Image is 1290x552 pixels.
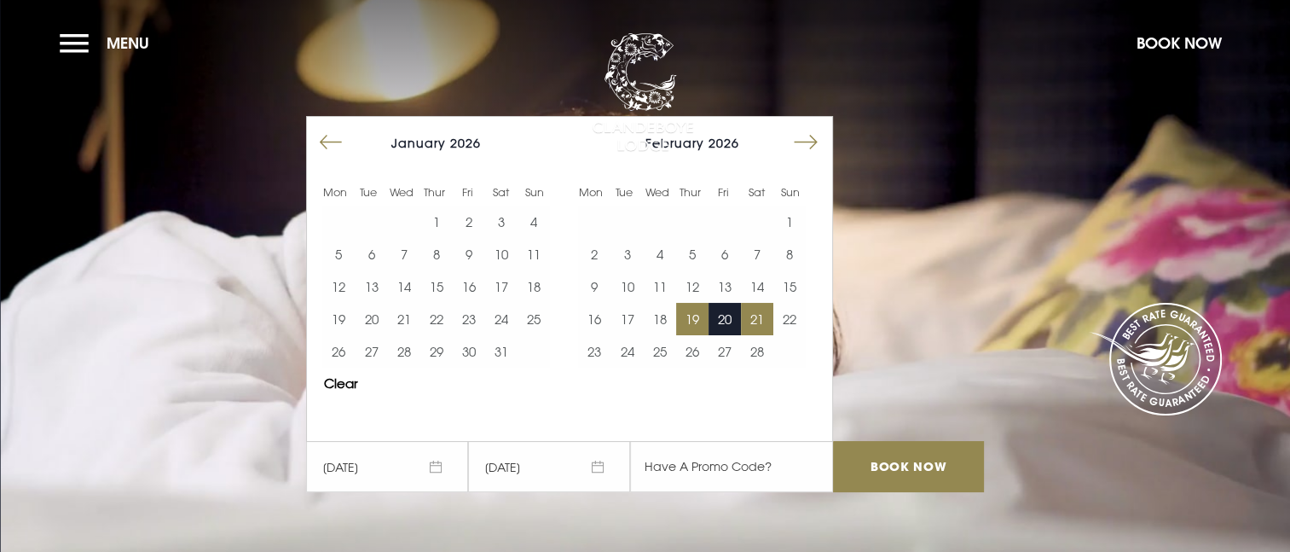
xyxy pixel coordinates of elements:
img: Clandeboye Lodge [592,33,694,153]
button: 16 [578,303,610,335]
button: 27 [709,335,741,368]
button: 24 [610,335,643,368]
td: Choose Friday, February 27, 2026 as your end date. [709,335,741,368]
td: Choose Tuesday, January 6, 2026 as your end date. [355,238,387,270]
span: January [391,136,446,150]
td: Choose Sunday, January 4, 2026 as your end date. [518,206,550,238]
button: 10 [485,238,518,270]
button: 11 [518,238,550,270]
button: 6 [709,238,741,270]
button: 18 [644,303,676,335]
td: Choose Thursday, January 15, 2026 as your end date. [420,270,453,303]
button: 17 [485,270,518,303]
td: Choose Thursday, February 12, 2026 as your end date. [676,270,709,303]
input: Have A Promo Code? [630,441,833,492]
td: Choose Monday, January 12, 2026 as your end date. [322,270,355,303]
td: Choose Wednesday, January 7, 2026 as your end date. [388,238,420,270]
span: 2026 [709,136,739,150]
td: Choose Saturday, January 10, 2026 as your end date. [485,238,518,270]
button: 14 [388,270,420,303]
span: [DATE] [468,441,630,492]
button: 20 [709,303,741,335]
button: 26 [322,335,355,368]
button: 2 [453,206,485,238]
td: Choose Friday, February 20, 2026 as your end date. [709,303,741,335]
td: Choose Monday, January 26, 2026 as your end date. [322,335,355,368]
td: Choose Thursday, January 8, 2026 as your end date. [420,238,453,270]
button: 21 [388,303,420,335]
span: 2026 [450,136,481,150]
td: Choose Monday, February 9, 2026 as your end date. [578,270,610,303]
td: Choose Friday, January 23, 2026 as your end date. [453,303,485,335]
button: 1 [773,206,806,238]
td: Choose Thursday, January 29, 2026 as your end date. [420,335,453,368]
td: Choose Monday, February 16, 2026 as your end date. [578,303,610,335]
button: 5 [322,238,355,270]
button: 19 [322,303,355,335]
td: Choose Wednesday, February 18, 2026 as your end date. [644,303,676,335]
button: 31 [485,335,518,368]
button: Move forward to switch to the next month. [790,126,822,159]
td: Choose Saturday, February 7, 2026 as your end date. [741,238,773,270]
td: Choose Saturday, January 3, 2026 as your end date. [485,206,518,238]
button: 12 [322,270,355,303]
td: Choose Sunday, February 22, 2026 as your end date. [773,303,806,335]
button: 22 [773,303,806,335]
td: Choose Tuesday, January 27, 2026 as your end date. [355,335,387,368]
button: Menu [60,25,158,61]
td: Choose Sunday, February 8, 2026 as your end date. [773,238,806,270]
button: 17 [610,303,643,335]
td: Choose Friday, February 13, 2026 as your end date. [709,270,741,303]
button: 2 [578,238,610,270]
button: 25 [518,303,550,335]
td: Choose Tuesday, February 10, 2026 as your end date. [610,270,643,303]
button: 13 [709,270,741,303]
button: 5 [676,238,709,270]
td: Choose Wednesday, February 4, 2026 as your end date. [644,238,676,270]
td: Choose Friday, February 6, 2026 as your end date. [709,238,741,270]
td: Choose Saturday, January 24, 2026 as your end date. [485,303,518,335]
td: Choose Monday, February 2, 2026 as your end date. [578,238,610,270]
button: 25 [644,335,676,368]
td: Choose Wednesday, February 25, 2026 as your end date. [644,335,676,368]
button: 19 [676,303,709,335]
td: Choose Sunday, January 11, 2026 as your end date. [518,238,550,270]
td: Selected. Thursday, February 19, 2026 [676,303,709,335]
button: 23 [453,303,485,335]
button: 4 [644,238,676,270]
button: 28 [741,335,773,368]
td: Choose Saturday, February 21, 2026 as your end date. [741,303,773,335]
td: Choose Wednesday, January 21, 2026 as your end date. [388,303,420,335]
td: Choose Monday, February 23, 2026 as your end date. [578,335,610,368]
button: 15 [773,270,806,303]
button: 22 [420,303,453,335]
button: 11 [644,270,676,303]
td: Choose Tuesday, January 13, 2026 as your end date. [355,270,387,303]
button: 10 [610,270,643,303]
td: Choose Friday, January 16, 2026 as your end date. [453,270,485,303]
td: Choose Thursday, February 26, 2026 as your end date. [676,335,709,368]
button: 24 [485,303,518,335]
td: Choose Saturday, January 17, 2026 as your end date. [485,270,518,303]
td: Choose Saturday, February 28, 2026 as your end date. [741,335,773,368]
td: Choose Monday, January 19, 2026 as your end date. [322,303,355,335]
td: Choose Tuesday, January 20, 2026 as your end date. [355,303,387,335]
td: Choose Saturday, February 14, 2026 as your end date. [741,270,773,303]
button: 9 [453,238,485,270]
button: 7 [388,238,420,270]
button: 8 [773,238,806,270]
td: Choose Sunday, January 25, 2026 as your end date. [518,303,550,335]
td: Choose Wednesday, January 14, 2026 as your end date. [388,270,420,303]
button: 6 [355,238,387,270]
button: 23 [578,335,610,368]
button: 9 [578,270,610,303]
button: 29 [420,335,453,368]
input: Book Now [833,441,983,492]
td: Choose Saturday, January 31, 2026 as your end date. [485,335,518,368]
td: Choose Sunday, January 18, 2026 as your end date. [518,270,550,303]
td: Choose Wednesday, January 28, 2026 as your end date. [388,335,420,368]
button: 4 [518,206,550,238]
button: Clear [324,377,358,390]
button: 27 [355,335,387,368]
button: 21 [741,303,773,335]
